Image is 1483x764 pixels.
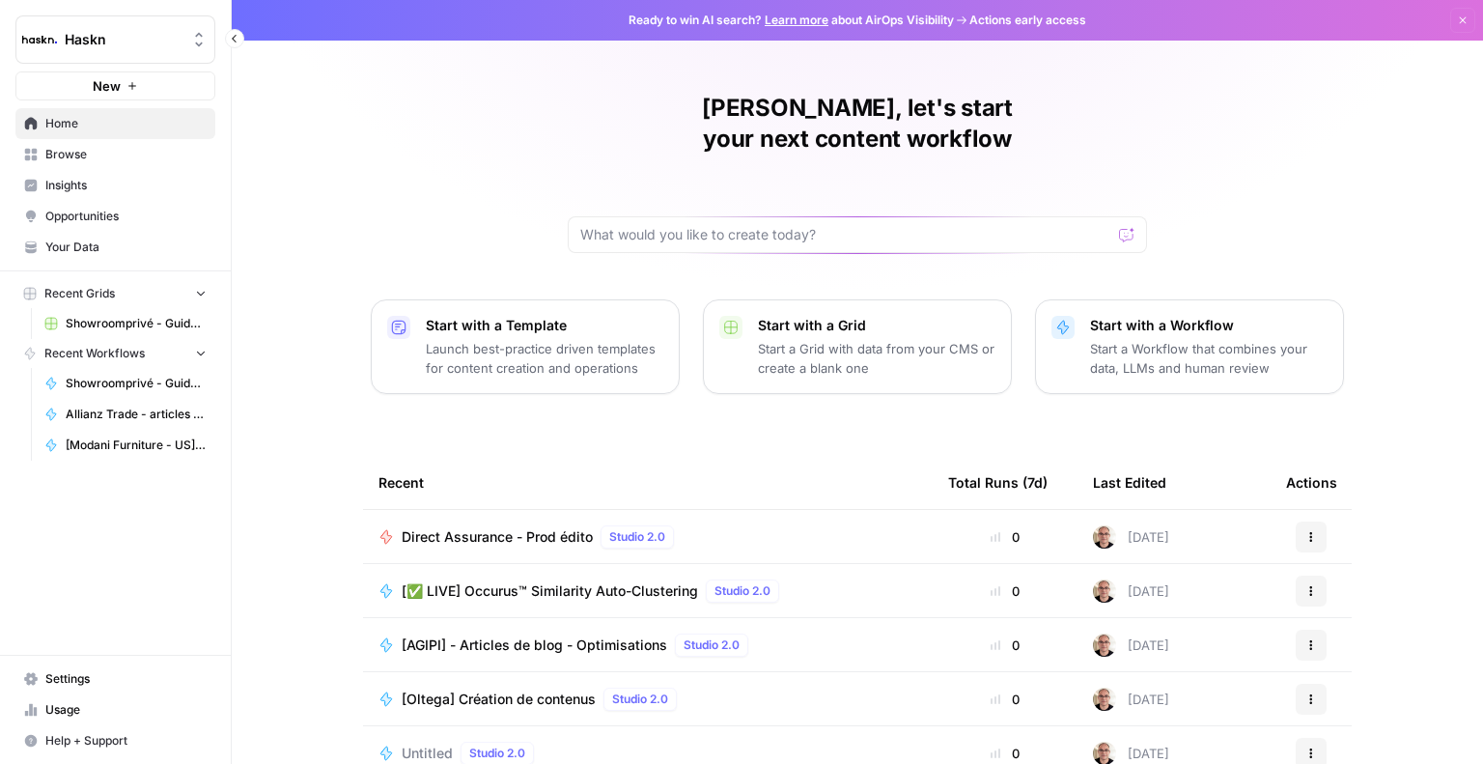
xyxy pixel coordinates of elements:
a: Direct Assurance - Prod éditoStudio 2.0 [378,525,917,549]
button: Start with a WorkflowStart a Workflow that combines your data, LLMs and human review [1035,299,1344,394]
div: [DATE] [1093,688,1169,711]
span: Your Data [45,239,207,256]
p: Launch best-practice driven templates for content creation and operations [426,339,663,378]
a: Settings [15,664,215,694]
div: 0 [948,744,1062,763]
div: [DATE] [1093,525,1169,549]
div: Recent [378,456,917,509]
span: Insights [45,177,207,194]
span: Recent Workflows [44,345,145,362]
span: [Modani Furniture - US] Pages catégories [66,437,207,454]
p: Start a Grid with data from your CMS or create a blank one [758,339,995,378]
a: Learn more [765,13,828,27]
a: Allianz Trade - articles de blog [36,399,215,430]
span: [✅ LIVE] Occurus™ Similarity Auto-Clustering [402,581,698,601]
p: Start a Workflow that combines your data, LLMs and human review [1090,339,1328,378]
p: Start with a Template [426,316,663,335]
span: Direct Assurance - Prod édito [402,527,593,547]
button: Recent Workflows [15,339,215,368]
button: New [15,71,215,100]
div: Last Edited [1093,456,1166,509]
div: 0 [948,581,1062,601]
a: [✅ LIVE] Occurus™ Similarity Auto-ClusteringStudio 2.0 [378,580,917,603]
a: Showroomprivé - Guide d'achat de 800 mots Grid [36,308,215,339]
div: Actions [1286,456,1337,509]
span: Ready to win AI search? about AirOps Visibility [629,12,954,29]
a: Opportunities [15,201,215,232]
span: Recent Grids [44,285,115,302]
a: [Oltega] Création de contenusStudio 2.0 [378,688,917,711]
p: Start with a Workflow [1090,316,1328,335]
span: Browse [45,146,207,163]
span: Help + Support [45,732,207,750]
span: Studio 2.0 [684,637,740,654]
span: Actions early access [969,12,1086,29]
img: 7vx8zh0uhckvat9sl0ytjj9ndhgk [1093,580,1116,603]
a: Insights [15,170,215,201]
img: 7vx8zh0uhckvat9sl0ytjj9ndhgk [1093,634,1116,657]
a: [Modani Furniture - US] Pages catégories [36,430,215,461]
button: Start with a TemplateLaunch best-practice driven templates for content creation and operations [371,299,680,394]
a: Your Data [15,232,215,263]
span: [AGIPI] - Articles de blog - Optimisations [402,636,667,655]
span: Untitled [402,744,453,763]
span: Opportunities [45,208,207,225]
span: Studio 2.0 [612,691,668,708]
input: What would you like to create today? [580,225,1111,244]
button: Workspace: Haskn [15,15,215,64]
div: [DATE] [1093,634,1169,657]
a: Browse [15,139,215,170]
a: Usage [15,694,215,725]
div: 0 [948,690,1062,709]
img: 7vx8zh0uhckvat9sl0ytjj9ndhgk [1093,688,1116,711]
div: Total Runs (7d) [948,456,1048,509]
button: Recent Grids [15,279,215,308]
span: Showroomprivé - Guide d'achat de 800 mots Grid [66,315,207,332]
span: Studio 2.0 [469,745,525,762]
a: [AGIPI] - Articles de blog - OptimisationsStudio 2.0 [378,634,917,657]
a: Home [15,108,215,139]
span: [Oltega] Création de contenus [402,690,596,709]
div: 0 [948,636,1062,655]
img: 7vx8zh0uhckvat9sl0ytjj9ndhgk [1093,525,1116,549]
span: Showroomprivé - Guide d'achat de 800 mots [66,375,207,392]
button: Start with a GridStart a Grid with data from your CMS or create a blank one [703,299,1012,394]
img: Haskn Logo [22,22,57,57]
span: Usage [45,701,207,719]
span: New [93,76,121,96]
span: Studio 2.0 [609,528,665,546]
div: [DATE] [1093,580,1169,603]
span: Home [45,115,207,132]
span: Allianz Trade - articles de blog [66,406,207,423]
span: Studio 2.0 [714,582,770,600]
button: Help + Support [15,725,215,756]
span: Settings [45,670,207,688]
h1: [PERSON_NAME], let's start your next content workflow [568,93,1147,155]
a: Showroomprivé - Guide d'achat de 800 mots [36,368,215,399]
span: Haskn [65,30,182,49]
div: 0 [948,527,1062,547]
p: Start with a Grid [758,316,995,335]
